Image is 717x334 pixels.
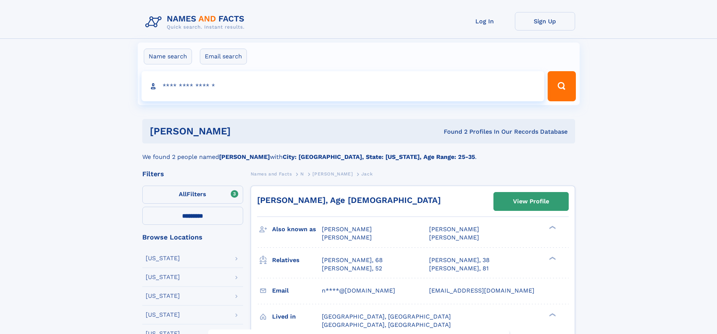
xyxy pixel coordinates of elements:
[515,12,575,31] a: Sign Up
[179,191,187,198] span: All
[272,284,322,297] h3: Email
[142,12,251,32] img: Logo Names and Facts
[322,256,383,264] a: [PERSON_NAME], 68
[548,71,575,101] button: Search Button
[146,274,180,280] div: [US_STATE]
[283,153,475,160] b: City: [GEOGRAPHIC_DATA], State: [US_STATE], Age Range: 25-35
[322,226,372,233] span: [PERSON_NAME]
[142,171,243,177] div: Filters
[322,264,382,273] a: [PERSON_NAME], 52
[142,71,545,101] input: search input
[322,321,451,328] span: [GEOGRAPHIC_DATA], [GEOGRAPHIC_DATA]
[547,225,556,230] div: ❯
[361,171,373,177] span: Jack
[312,169,353,178] a: [PERSON_NAME]
[494,192,568,210] a: View Profile
[429,234,479,241] span: [PERSON_NAME]
[142,234,243,241] div: Browse Locations
[429,256,490,264] a: [PERSON_NAME], 38
[429,287,534,294] span: [EMAIL_ADDRESS][DOMAIN_NAME]
[429,226,479,233] span: [PERSON_NAME]
[322,234,372,241] span: [PERSON_NAME]
[547,312,556,317] div: ❯
[142,143,575,162] div: We found 2 people named with .
[337,128,568,136] div: Found 2 Profiles In Our Records Database
[219,153,270,160] b: [PERSON_NAME]
[144,49,192,64] label: Name search
[251,169,292,178] a: Names and Facts
[513,193,549,210] div: View Profile
[146,312,180,318] div: [US_STATE]
[455,12,515,31] a: Log In
[300,171,304,177] span: N
[272,310,322,323] h3: Lived in
[142,186,243,204] label: Filters
[146,255,180,261] div: [US_STATE]
[322,313,451,320] span: [GEOGRAPHIC_DATA], [GEOGRAPHIC_DATA]
[272,254,322,267] h3: Relatives
[429,264,489,273] a: [PERSON_NAME], 81
[312,171,353,177] span: [PERSON_NAME]
[547,256,556,261] div: ❯
[257,195,441,205] a: [PERSON_NAME], Age [DEMOGRAPHIC_DATA]
[200,49,247,64] label: Email search
[146,293,180,299] div: [US_STATE]
[272,223,322,236] h3: Also known as
[150,127,337,136] h1: [PERSON_NAME]
[300,169,304,178] a: N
